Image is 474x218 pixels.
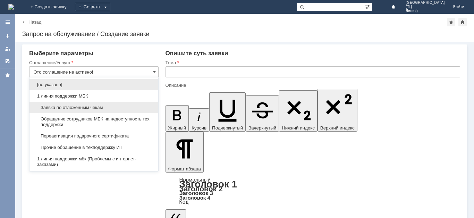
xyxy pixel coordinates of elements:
a: Заголовок 4 [179,195,210,201]
span: Курсив [192,125,206,131]
a: Заголовок 1 [179,179,237,190]
a: Нормальный [179,177,211,183]
button: Подчеркнутый [209,92,246,132]
span: 1 линия поддержки МБК [34,93,154,99]
a: Мои согласования [2,56,13,67]
div: Запрос на обслуживание / Создание заявки [22,31,467,37]
span: Верхний индекс [320,125,355,131]
span: Подчеркнутый [212,125,243,131]
span: Линия) [406,9,445,13]
div: Описание [166,83,459,87]
span: 1 линия поддержки мбк (Проблемы с интернет-заказами) [34,156,154,167]
span: Выберите параметры [29,50,93,57]
span: Жирный [168,125,186,131]
span: Опишите суть заявки [166,50,228,57]
button: Формат абзаца [166,132,204,173]
span: Нижний индекс [282,125,315,131]
img: logo [8,4,14,10]
span: Заявка по отложенным чекам [34,105,154,110]
button: Нижний индекс [279,90,318,132]
a: Заголовок 3 [179,190,213,196]
span: Зачеркнутый [248,125,276,131]
span: Обращение сотрудников МБК на недоступность тех. поддержки [34,116,154,127]
span: Прочие обращение в техподдержку ИТ [34,145,154,150]
span: Формат абзаца [168,166,201,171]
a: Назад [28,19,41,25]
div: Добавить в избранное [447,18,455,26]
a: Заголовок 2 [179,185,223,193]
button: Жирный [166,105,189,132]
div: Соглашение/Услуга [29,60,157,65]
a: Мои заявки [2,43,13,54]
span: (ТЦ [406,5,445,9]
button: Верхний индекс [318,89,357,132]
button: Зачеркнутый [246,95,279,132]
a: Создать заявку [2,31,13,42]
div: Тема [166,60,459,65]
div: Сделать домашней страницей [458,18,467,26]
a: Код [179,199,189,205]
div: Формат абзаца [166,177,460,204]
span: [не указано] [34,82,154,87]
a: Перейти на домашнюю страницу [8,4,14,10]
button: Курсив [189,108,209,132]
span: [GEOGRAPHIC_DATA] [406,1,445,5]
span: Расширенный поиск [365,3,372,10]
div: Создать [75,3,110,11]
span: Переактивация подарочного сертификата [34,133,154,139]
